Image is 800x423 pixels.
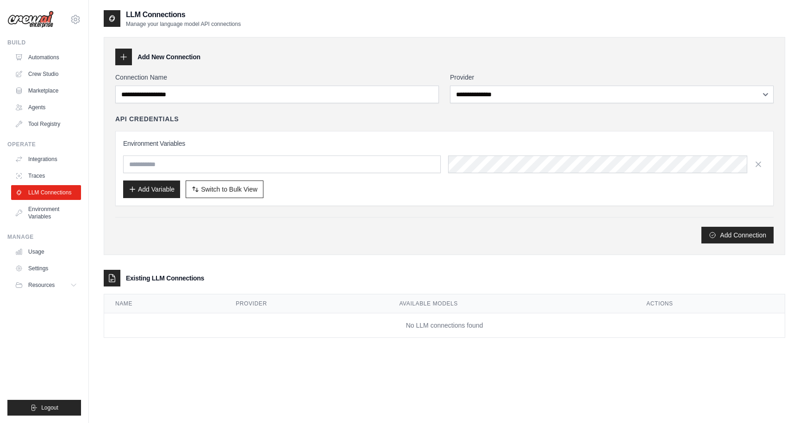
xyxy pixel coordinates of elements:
a: Usage [11,244,81,259]
a: Environment Variables [11,202,81,224]
label: Connection Name [115,73,439,82]
a: Crew Studio [11,67,81,81]
td: No LLM connections found [104,313,785,338]
th: Available Models [388,294,635,313]
th: Actions [635,294,785,313]
h4: API Credentials [115,114,179,124]
a: Tool Registry [11,117,81,131]
h3: Add New Connection [137,52,200,62]
button: Switch to Bulk View [186,180,263,198]
div: Manage [7,233,81,241]
a: LLM Connections [11,185,81,200]
button: Add Variable [123,180,180,198]
h2: LLM Connections [126,9,241,20]
a: Traces [11,168,81,183]
button: Resources [11,278,81,292]
a: Automations [11,50,81,65]
span: Resources [28,281,55,289]
span: Switch to Bulk View [201,185,257,194]
span: Logout [41,404,58,411]
p: Manage your language model API connections [126,20,241,28]
div: Operate [7,141,81,148]
a: Integrations [11,152,81,167]
label: Provider [450,73,774,82]
button: Add Connection [701,227,774,243]
button: Logout [7,400,81,416]
img: Logo [7,11,54,28]
th: Name [104,294,225,313]
div: Build [7,39,81,46]
th: Provider [225,294,388,313]
h3: Environment Variables [123,139,766,148]
h3: Existing LLM Connections [126,274,204,283]
a: Settings [11,261,81,276]
a: Agents [11,100,81,115]
a: Marketplace [11,83,81,98]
